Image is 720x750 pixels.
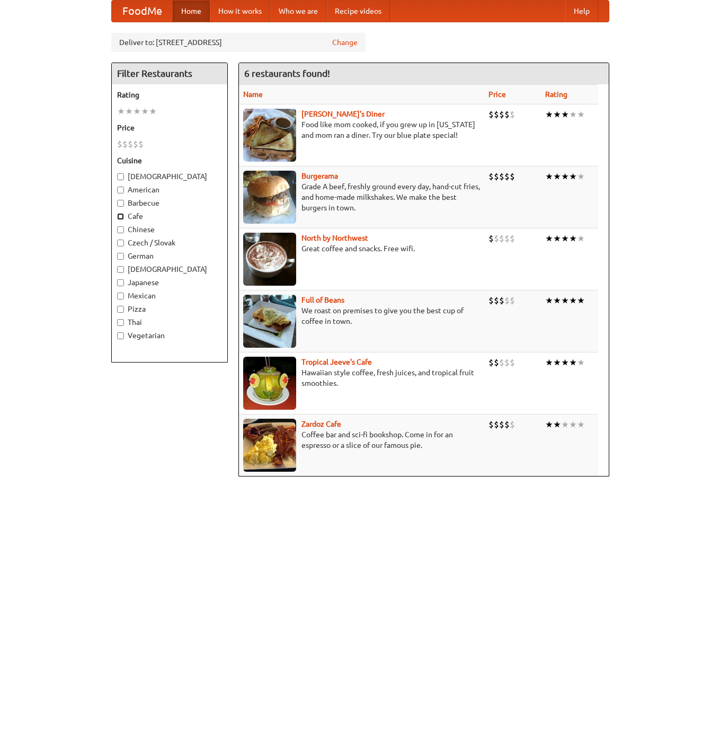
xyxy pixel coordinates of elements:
[243,181,480,213] p: Grade A beef, freshly ground every day, hand-cut fries, and home-made milkshakes. We make the bes...
[117,173,124,180] input: [DEMOGRAPHIC_DATA]
[243,171,296,224] img: burgerama.jpg
[494,295,499,306] li: $
[488,357,494,368] li: $
[545,233,553,244] li: ★
[504,109,510,120] li: $
[510,295,515,306] li: $
[117,237,222,248] label: Czech / Slovak
[577,109,585,120] li: ★
[494,109,499,120] li: $
[243,305,480,327] p: We roast on premises to give you the best cup of coffee in town.
[301,296,344,304] a: Full of Beans
[499,109,504,120] li: $
[510,419,515,430] li: $
[494,357,499,368] li: $
[504,171,510,182] li: $
[117,122,222,133] h5: Price
[577,419,585,430] li: ★
[141,105,149,117] li: ★
[488,419,494,430] li: $
[301,420,341,428] b: Zardoz Cafe
[301,172,338,180] a: Burgerama
[545,171,553,182] li: ★
[577,295,585,306] li: ★
[117,304,222,314] label: Pizza
[117,240,124,246] input: Czech / Slovak
[569,233,577,244] li: ★
[243,357,296,410] img: jeeves.jpg
[117,138,122,150] li: $
[504,419,510,430] li: $
[244,68,330,78] ng-pluralize: 6 restaurants found!
[488,171,494,182] li: $
[243,109,296,162] img: sallys.jpg
[117,171,222,182] label: [DEMOGRAPHIC_DATA]
[577,171,585,182] li: ★
[569,357,577,368] li: ★
[112,63,227,84] h4: Filter Restaurants
[553,109,561,120] li: ★
[553,295,561,306] li: ★
[569,171,577,182] li: ★
[133,138,138,150] li: $
[117,213,124,220] input: Cafe
[504,233,510,244] li: $
[569,109,577,120] li: ★
[117,279,124,286] input: Japanese
[577,233,585,244] li: ★
[301,110,385,118] a: [PERSON_NAME]'s Diner
[301,358,372,366] a: Tropical Jeeve's Cafe
[545,419,553,430] li: ★
[111,33,366,52] div: Deliver to: [STREET_ADDRESS]
[117,266,124,273] input: [DEMOGRAPHIC_DATA]
[569,419,577,430] li: ★
[545,90,567,99] a: Rating
[117,224,222,235] label: Chinese
[117,155,222,166] h5: Cuisine
[488,109,494,120] li: $
[569,295,577,306] li: ★
[117,319,124,326] input: Thai
[138,138,144,150] li: $
[243,243,480,254] p: Great coffee and snacks. Free wifi.
[243,429,480,451] p: Coffee bar and sci-fi bookshop. Come in for an espresso or a slice of our famous pie.
[565,1,598,22] a: Help
[510,233,515,244] li: $
[243,90,263,99] a: Name
[117,306,124,313] input: Pizza
[117,211,222,222] label: Cafe
[561,357,569,368] li: ★
[488,295,494,306] li: $
[117,317,222,328] label: Thai
[499,171,504,182] li: $
[499,295,504,306] li: $
[117,332,124,339] input: Vegetarian
[117,184,222,195] label: American
[243,367,480,389] p: Hawaiian style coffee, fresh juices, and tropical fruit smoothies.
[545,109,553,120] li: ★
[510,109,515,120] li: $
[553,357,561,368] li: ★
[243,119,480,140] p: Food like mom cooked, if you grew up in [US_STATE] and mom ran a diner. Try our blue plate special!
[117,330,222,341] label: Vegetarian
[553,419,561,430] li: ★
[561,233,569,244] li: ★
[504,357,510,368] li: $
[488,90,506,99] a: Price
[494,419,499,430] li: $
[545,295,553,306] li: ★
[117,253,124,260] input: German
[117,105,125,117] li: ★
[270,1,326,22] a: Who we are
[133,105,141,117] li: ★
[561,109,569,120] li: ★
[243,419,296,472] img: zardoz.jpg
[494,233,499,244] li: $
[117,200,124,207] input: Barbecue
[128,138,133,150] li: $
[499,357,504,368] li: $
[510,357,515,368] li: $
[301,234,368,242] a: North by Northwest
[499,419,504,430] li: $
